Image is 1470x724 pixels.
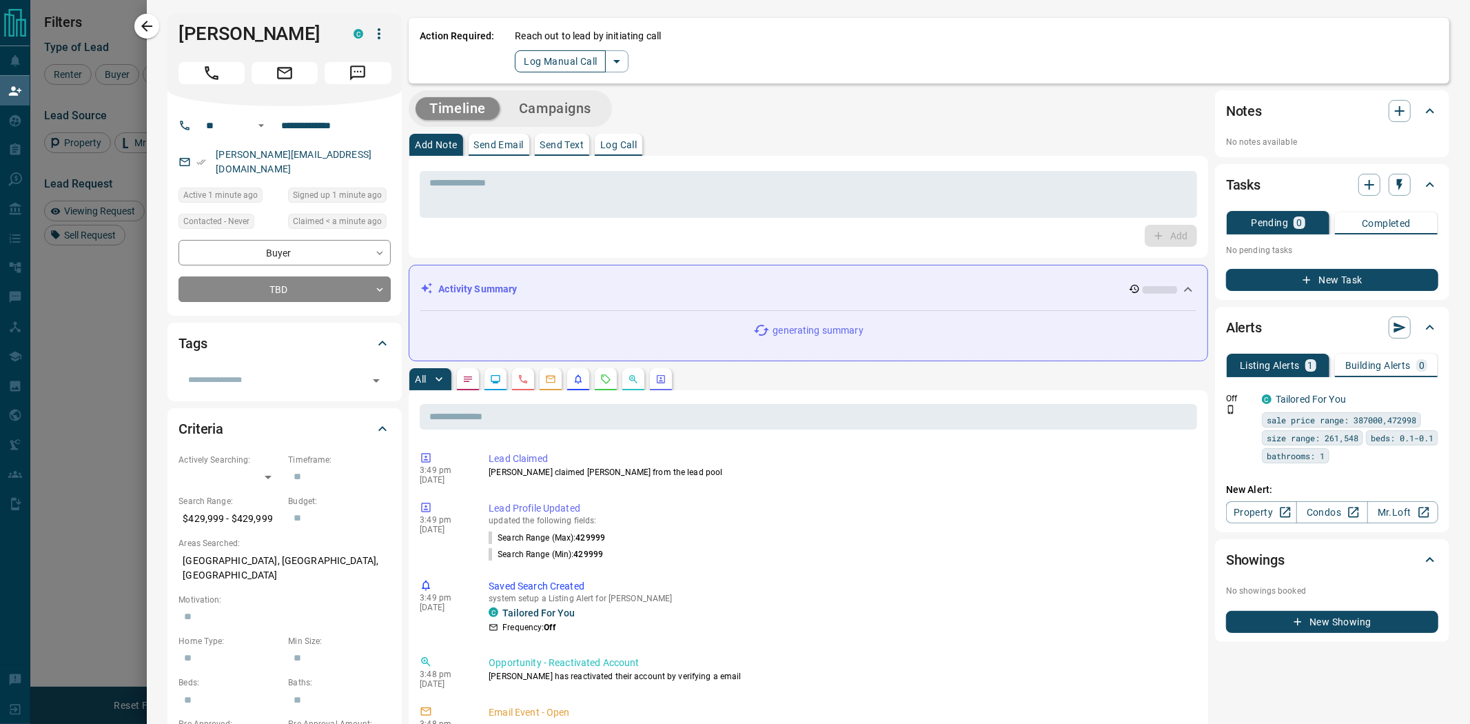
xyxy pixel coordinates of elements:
[178,537,391,550] p: Areas Searched:
[489,670,1192,683] p: [PERSON_NAME] has reactivated their account by verifying a email
[367,371,386,390] button: Open
[288,188,391,207] div: Fri Sep 12 2025
[1226,311,1438,344] div: Alerts
[1226,392,1254,405] p: Off
[545,374,556,385] svg: Emails
[178,418,223,440] h2: Criteria
[293,188,382,202] span: Signed up 1 minute ago
[196,157,206,167] svg: Email Verified
[1226,405,1236,414] svg: Push Notification Only
[178,454,281,466] p: Actively Searching:
[489,656,1192,670] p: Opportunity - Reactivated Account
[178,62,245,84] span: Call
[474,140,524,150] p: Send Email
[573,550,603,559] span: 429999
[1226,94,1438,128] div: Notes
[354,29,363,39] div: condos.ca
[420,465,468,475] p: 3:49 pm
[515,50,629,72] div: split button
[178,550,391,587] p: [GEOGRAPHIC_DATA], [GEOGRAPHIC_DATA], [GEOGRAPHIC_DATA]
[183,188,258,202] span: Active 1 minute ago
[178,23,333,45] h1: [PERSON_NAME]
[1226,611,1438,633] button: New Showing
[1367,501,1438,523] a: Mr.Loft
[1276,394,1346,405] a: Tailored For You
[178,676,281,689] p: Beds:
[420,670,468,679] p: 3:48 pm
[540,140,584,150] p: Send Text
[1371,431,1433,445] span: beds: 0.1-0.1
[1226,174,1260,196] h2: Tasks
[1345,361,1411,370] p: Building Alerts
[1226,100,1262,122] h2: Notes
[216,149,371,174] a: [PERSON_NAME][EMAIL_ADDRESS][DOMAIN_NAME]
[1226,585,1438,597] p: No showings booked
[438,282,517,296] p: Activity Summary
[325,62,391,84] span: Message
[288,454,391,466] p: Timeframe:
[420,603,468,612] p: [DATE]
[489,594,1192,603] p: system setup a Listing Alert for [PERSON_NAME]
[1251,218,1288,228] p: Pending
[1226,269,1438,291] button: New Task
[415,140,457,150] p: Add Note
[178,635,281,647] p: Home Type:
[1267,413,1416,427] span: sale price range: 387000,472998
[253,117,269,134] button: Open
[489,607,498,617] div: condos.ca
[489,466,1192,479] p: [PERSON_NAME] claimed [PERSON_NAME] from the lead pool
[420,29,494,72] p: Action Required:
[288,676,391,689] p: Baths:
[420,525,468,534] p: [DATE]
[178,240,391,265] div: Buyer
[178,332,207,354] h2: Tags
[490,374,501,385] svg: Lead Browsing Activity
[600,140,637,150] p: Log Call
[178,495,281,507] p: Search Range:
[288,214,391,233] div: Fri Sep 12 2025
[178,412,391,445] div: Criteria
[1308,361,1314,370] p: 1
[178,327,391,360] div: Tags
[1226,168,1438,201] div: Tasks
[420,593,468,603] p: 3:49 pm
[178,507,281,530] p: $429,999 - $429,999
[1226,240,1438,261] p: No pending tasks
[489,452,1192,466] p: Lead Claimed
[1226,316,1262,339] h2: Alerts
[1226,501,1297,523] a: Property
[178,594,391,606] p: Motivation:
[1419,361,1425,370] p: 0
[489,516,1192,525] p: updated the following fields:
[1226,543,1438,576] div: Showings
[288,495,391,507] p: Budget:
[515,50,606,72] button: Log Manual Call
[489,705,1192,720] p: Email Event - Open
[293,214,382,228] span: Claimed < a minute ago
[502,621,555,634] p: Frequency:
[420,679,468,689] p: [DATE]
[505,97,605,120] button: Campaigns
[1362,219,1411,228] p: Completed
[655,374,666,385] svg: Agent Actions
[628,374,639,385] svg: Opportunities
[773,323,863,338] p: generating summary
[178,188,281,207] div: Fri Sep 12 2025
[252,62,318,84] span: Email
[1226,483,1438,497] p: New Alert:
[288,635,391,647] p: Min Size:
[518,374,529,385] svg: Calls
[415,374,426,384] p: All
[1226,136,1438,148] p: No notes available
[420,475,468,485] p: [DATE]
[1267,431,1358,445] span: size range: 261,548
[178,276,391,302] div: TBD
[515,29,661,43] p: Reach out to lead by initiating call
[1296,218,1302,228] p: 0
[600,374,611,385] svg: Requests
[1240,361,1300,370] p: Listing Alerts
[416,97,500,120] button: Timeline
[420,515,468,525] p: 3:49 pm
[575,533,605,543] span: 429999
[462,374,473,385] svg: Notes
